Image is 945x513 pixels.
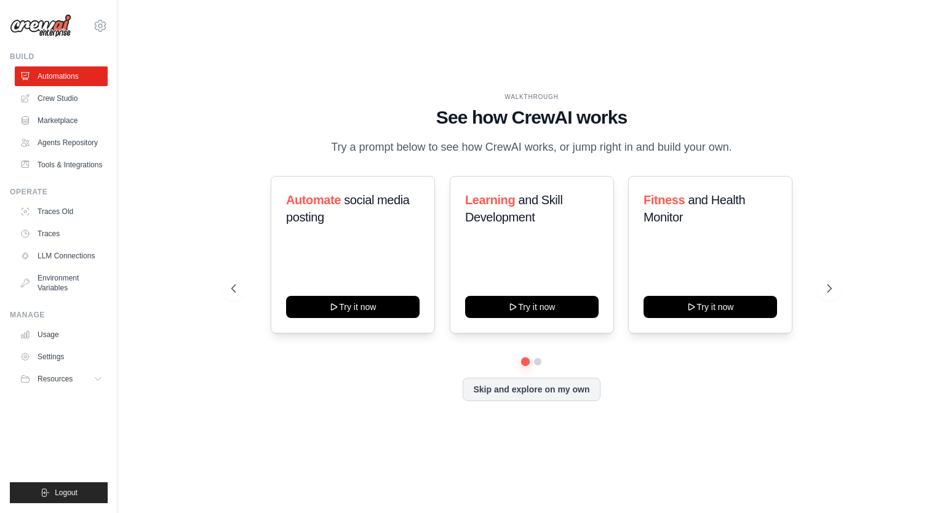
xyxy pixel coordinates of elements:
h1: See how CrewAI works [231,106,832,129]
a: Marketplace [15,111,108,130]
span: Fitness [644,193,685,207]
a: LLM Connections [15,246,108,266]
img: Logo [10,14,71,38]
span: Logout [55,488,78,498]
a: Automations [15,66,108,86]
div: Operate [10,187,108,197]
span: Resources [38,374,73,384]
a: Traces [15,224,108,244]
a: Crew Studio [15,89,108,108]
a: Usage [15,325,108,344]
div: Build [10,52,108,62]
div: Manage [10,310,108,320]
span: and Health Monitor [644,193,745,224]
a: Settings [15,347,108,367]
span: social media posting [286,193,410,224]
span: Learning [465,193,515,207]
p: Try a prompt below to see how CrewAI works, or jump right in and build your own. [325,138,738,156]
a: Agents Repository [15,133,108,153]
span: and Skill Development [465,193,562,224]
a: Environment Variables [15,268,108,298]
button: Skip and explore on my own [463,378,600,401]
a: Tools & Integrations [15,155,108,175]
a: Traces Old [15,202,108,221]
div: WALKTHROUGH [231,92,832,101]
button: Resources [15,369,108,389]
button: Logout [10,482,108,503]
button: Try it now [644,296,777,318]
button: Try it now [286,296,420,318]
button: Try it now [465,296,599,318]
span: Automate [286,193,341,207]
